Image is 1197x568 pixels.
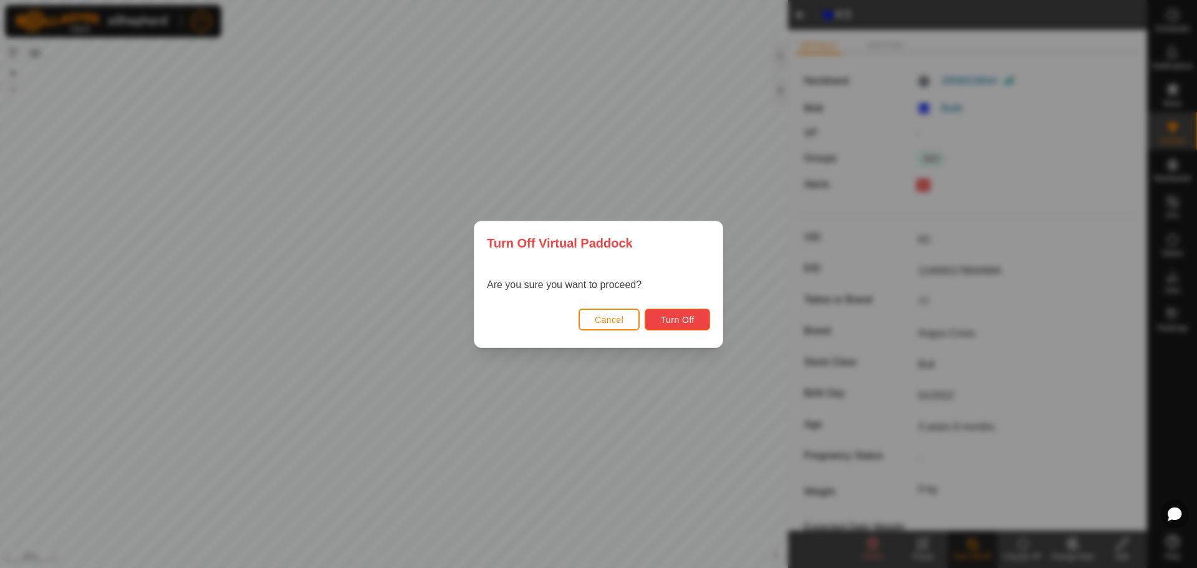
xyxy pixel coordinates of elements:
[487,277,642,292] p: Are you sure you want to proceed?
[645,309,710,330] button: Turn Off
[660,315,695,325] span: Turn Off
[579,309,640,330] button: Cancel
[487,234,633,253] span: Turn Off Virtual Paddock
[595,315,624,325] span: Cancel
